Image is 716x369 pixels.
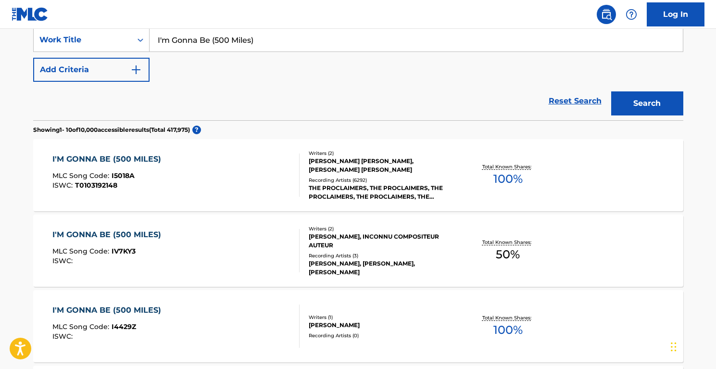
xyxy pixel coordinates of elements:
a: Log In [647,2,704,26]
img: help [626,9,637,20]
p: Total Known Shares: [482,314,534,321]
div: [PERSON_NAME] [PERSON_NAME], [PERSON_NAME] [PERSON_NAME] [309,157,454,174]
span: ISWC : [52,256,75,265]
div: I'M GONNA BE (500 MILES) [52,153,166,165]
img: MLC Logo [12,7,49,21]
span: 50 % [496,246,520,263]
span: 100 % [493,170,523,188]
div: Writers ( 2 ) [309,225,454,232]
div: Work Title [39,34,126,46]
div: Help [622,5,641,24]
span: 100 % [493,321,523,339]
span: ISWC : [52,332,75,341]
img: 9d2ae6d4665cec9f34b9.svg [130,64,142,76]
span: I4429Z [112,322,136,331]
span: MLC Song Code : [52,171,112,180]
a: I'M GONNA BE (500 MILES)MLC Song Code:I5018AISWC:T0103192148Writers (2)[PERSON_NAME] [PERSON_NAME... [33,139,683,211]
span: I5018A [112,171,135,180]
div: Recording Artists ( 6292 ) [309,177,454,184]
button: Add Criteria [33,58,150,82]
a: Public Search [597,5,616,24]
span: MLC Song Code : [52,247,112,255]
a: I'M GONNA BE (500 MILES)MLC Song Code:I4429ZISWC:Writers (1)[PERSON_NAME]Recording Artists (0)Tot... [33,290,683,362]
div: I'M GONNA BE (500 MILES) [52,229,166,241]
span: MLC Song Code : [52,322,112,331]
span: ISWC : [52,181,75,190]
a: Reset Search [544,90,606,112]
div: Writers ( 2 ) [309,150,454,157]
p: Total Known Shares: [482,163,534,170]
div: Drag [671,332,677,361]
iframe: Chat Widget [668,323,716,369]
span: IV7KY3 [112,247,136,255]
div: I'M GONNA BE (500 MILES) [52,305,166,316]
div: Recording Artists ( 3 ) [309,252,454,259]
div: THE PROCLAIMERS, THE PROCLAIMERS, THE PROCLAIMERS, THE PROCLAIMERS, THE PROCLAIMERS [309,184,454,201]
div: [PERSON_NAME], [PERSON_NAME], [PERSON_NAME] [309,259,454,277]
span: T0103192148 [75,181,117,190]
button: Search [611,91,683,115]
p: Total Known Shares: [482,239,534,246]
div: [PERSON_NAME], INCONNU COMPOSITEUR AUTEUR [309,232,454,250]
p: Showing 1 - 10 of 10,000 accessible results (Total 417,975 ) [33,126,190,134]
form: Search Form [33,28,683,120]
div: Writers ( 1 ) [309,314,454,321]
a: I'M GONNA BE (500 MILES)MLC Song Code:IV7KY3ISWC:Writers (2)[PERSON_NAME], INCONNU COMPOSITEUR AU... [33,215,683,287]
div: [PERSON_NAME] [309,321,454,330]
img: search [601,9,612,20]
div: Recording Artists ( 0 ) [309,332,454,339]
span: ? [192,126,201,134]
